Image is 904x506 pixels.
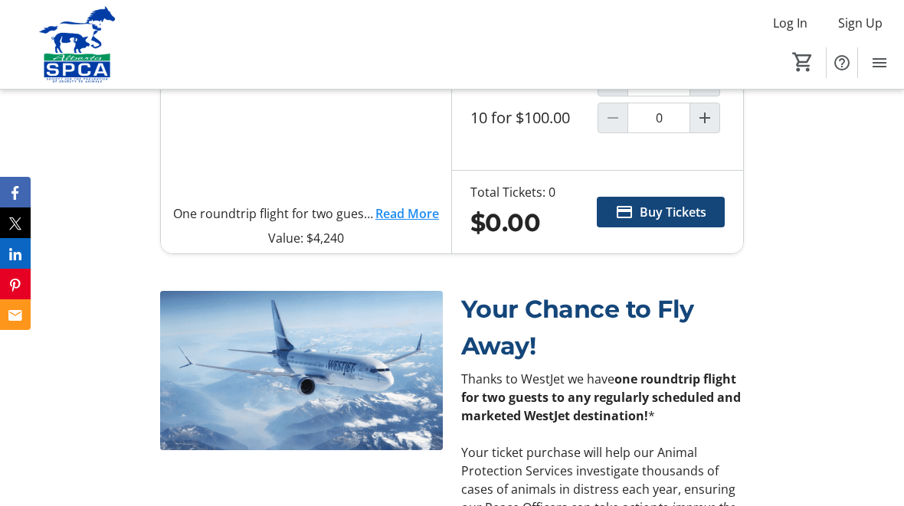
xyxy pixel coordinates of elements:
[461,291,744,364] p: Your Chance to Fly Away!
[9,6,146,83] img: Alberta SPCA's Logo
[773,14,807,32] span: Log In
[826,11,895,35] button: Sign Up
[864,47,895,78] button: Menu
[470,183,555,201] div: Total Tickets: 0
[827,47,857,78] button: Help
[160,291,443,450] img: undefined
[597,197,725,227] button: Buy Tickets
[461,370,744,425] p: Thanks to WestJet we have *
[461,371,741,424] strong: one roundtrip flight for two guests to any regularly scheduled and marketed WestJet destination!
[173,204,375,223] p: One roundtrip flight for two guests to any regularly scheduled and marketed WestJet destination!*...
[789,48,817,76] button: Cart
[173,229,439,247] p: Value: $4,240
[470,204,555,241] div: $0.00
[761,11,820,35] button: Log In
[470,72,553,90] label: 1 for $20.00
[470,109,570,127] label: 10 for $100.00
[375,204,439,223] a: Read More
[690,103,719,132] button: Increment by one
[838,14,883,32] span: Sign Up
[640,203,706,221] span: Buy Tickets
